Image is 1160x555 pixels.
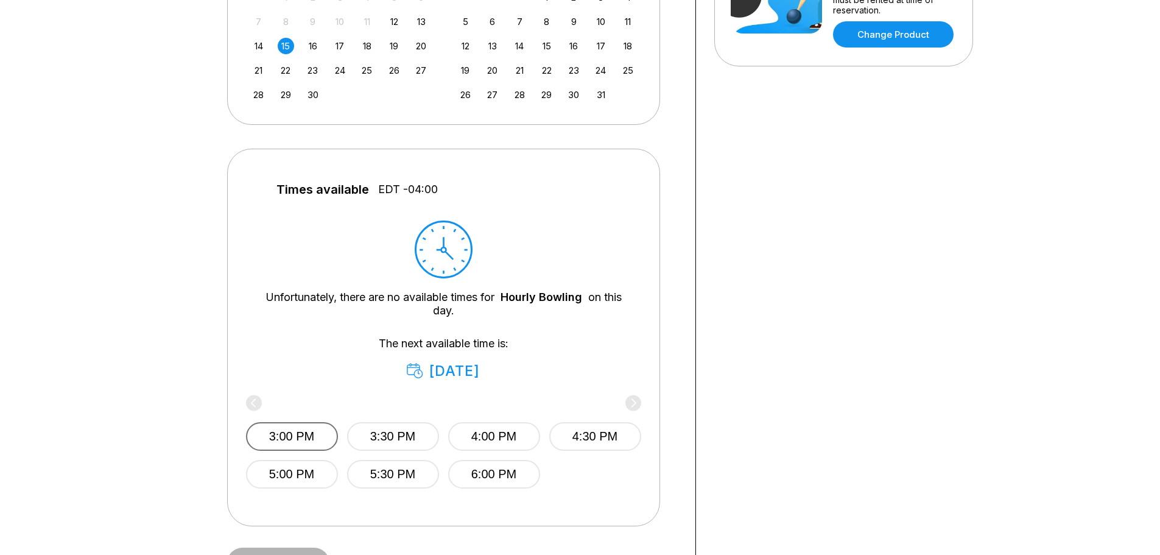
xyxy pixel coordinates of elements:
[378,183,438,196] span: EDT -04:00
[413,13,429,30] div: Choose Saturday, September 13th, 2025
[359,38,375,54] div: Choose Thursday, September 18th, 2025
[386,13,402,30] div: Choose Friday, September 12th, 2025
[592,13,609,30] div: Choose Friday, October 10th, 2025
[250,87,267,103] div: Choose Sunday, September 28th, 2025
[566,87,582,103] div: Choose Thursday, October 30th, 2025
[511,13,528,30] div: Choose Tuesday, October 7th, 2025
[250,38,267,54] div: Choose Sunday, September 14th, 2025
[484,87,501,103] div: Choose Monday, October 27th, 2025
[538,38,555,54] div: Choose Wednesday, October 15th, 2025
[592,62,609,79] div: Choose Friday, October 24th, 2025
[276,183,369,196] span: Times available
[278,13,294,30] div: Not available Monday, September 8th, 2025
[511,87,528,103] div: Choose Tuesday, October 28th, 2025
[448,422,540,451] button: 4:00 PM
[457,38,474,54] div: Choose Sunday, October 12th, 2025
[304,62,321,79] div: Choose Tuesday, September 23rd, 2025
[566,38,582,54] div: Choose Thursday, October 16th, 2025
[304,38,321,54] div: Choose Tuesday, September 16th, 2025
[566,62,582,79] div: Choose Thursday, October 23rd, 2025
[386,62,402,79] div: Choose Friday, September 26th, 2025
[246,460,338,489] button: 5:00 PM
[592,87,609,103] div: Choose Friday, October 31st, 2025
[457,87,474,103] div: Choose Sunday, October 26th, 2025
[332,13,348,30] div: Not available Wednesday, September 10th, 2025
[484,13,501,30] div: Choose Monday, October 6th, 2025
[264,291,623,317] div: Unfortunately, there are no available times for on this day.
[246,422,338,451] button: 3:00 PM
[332,62,348,79] div: Choose Wednesday, September 24th, 2025
[538,13,555,30] div: Choose Wednesday, October 8th, 2025
[620,13,636,30] div: Choose Saturday, October 11th, 2025
[359,62,375,79] div: Choose Thursday, September 25th, 2025
[457,62,474,79] div: Choose Sunday, October 19th, 2025
[484,38,501,54] div: Choose Monday, October 13th, 2025
[448,460,540,489] button: 6:00 PM
[538,62,555,79] div: Choose Wednesday, October 22nd, 2025
[833,21,954,48] a: Change Product
[347,460,439,489] button: 5:30 PM
[332,38,348,54] div: Choose Wednesday, September 17th, 2025
[278,38,294,54] div: Choose Monday, September 15th, 2025
[620,38,636,54] div: Choose Saturday, October 18th, 2025
[501,291,582,303] a: Hourly Bowling
[538,87,555,103] div: Choose Wednesday, October 29th, 2025
[347,422,439,451] button: 3:30 PM
[549,422,641,451] button: 4:30 PM
[250,13,267,30] div: Not available Sunday, September 7th, 2025
[359,13,375,30] div: Not available Thursday, September 11th, 2025
[620,62,636,79] div: Choose Saturday, October 25th, 2025
[592,38,609,54] div: Choose Friday, October 17th, 2025
[413,38,429,54] div: Choose Saturday, September 20th, 2025
[264,337,623,380] div: The next available time is:
[407,362,480,380] div: [DATE]
[278,87,294,103] div: Choose Monday, September 29th, 2025
[566,13,582,30] div: Choose Thursday, October 9th, 2025
[413,62,429,79] div: Choose Saturday, September 27th, 2025
[278,62,294,79] div: Choose Monday, September 22nd, 2025
[511,38,528,54] div: Choose Tuesday, October 14th, 2025
[386,38,402,54] div: Choose Friday, September 19th, 2025
[484,62,501,79] div: Choose Monday, October 20th, 2025
[457,13,474,30] div: Choose Sunday, October 5th, 2025
[511,62,528,79] div: Choose Tuesday, October 21st, 2025
[250,62,267,79] div: Choose Sunday, September 21st, 2025
[304,87,321,103] div: Choose Tuesday, September 30th, 2025
[304,13,321,30] div: Not available Tuesday, September 9th, 2025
